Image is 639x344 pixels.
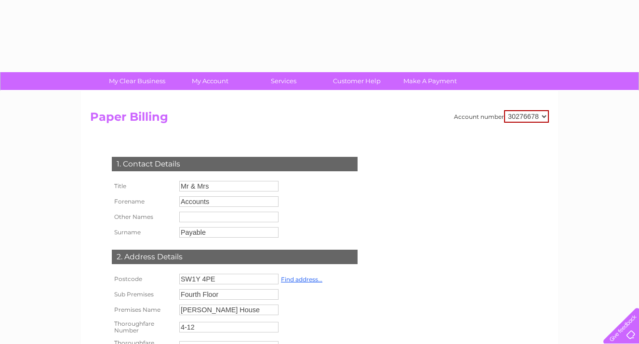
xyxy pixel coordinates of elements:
[390,72,470,90] a: Make A Payment
[109,271,177,287] th: Postcode
[109,178,177,194] th: Title
[90,110,549,128] h2: Paper Billing
[109,209,177,225] th: Other Names
[281,276,322,283] a: Find address...
[97,72,177,90] a: My Clear Business
[109,194,177,209] th: Forename
[109,287,177,302] th: Sub Premises
[112,157,358,171] div: 1. Contact Details
[454,110,549,123] div: Account number
[109,318,177,337] th: Thoroughfare Number
[317,72,397,90] a: Customer Help
[112,250,358,264] div: 2. Address Details
[244,72,323,90] a: Services
[109,225,177,240] th: Surname
[171,72,250,90] a: My Account
[109,302,177,318] th: Premises Name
